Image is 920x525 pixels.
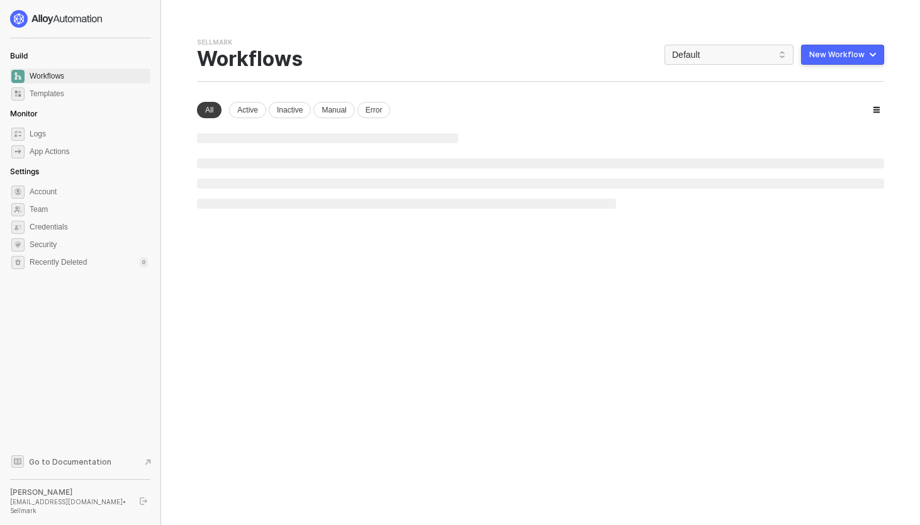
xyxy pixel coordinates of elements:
img: logo [10,10,103,28]
span: logout [140,497,147,505]
span: Account [30,184,148,199]
span: Default [672,45,786,64]
span: security [11,238,25,251]
span: team [11,203,25,216]
div: 0 [140,257,148,267]
div: App Actions [30,146,69,157]
span: icon-logs [11,128,25,141]
div: New Workflow [809,50,865,60]
span: icon-app-actions [11,145,25,158]
span: Team [30,202,148,217]
span: marketplace [11,87,25,101]
span: settings [11,185,25,199]
a: Knowledge Base [10,454,151,469]
div: Active [229,102,266,118]
a: logo [10,10,150,28]
span: documentation [11,455,24,468]
span: Templates [30,86,148,101]
span: Logs [30,126,148,141]
div: Manual [313,102,354,118]
span: Go to Documentation [29,456,111,467]
button: New Workflow [801,45,884,65]
span: settings [11,256,25,269]
div: [EMAIL_ADDRESS][DOMAIN_NAME] • Sellmark [10,497,128,515]
span: credentials [11,221,25,234]
span: dashboard [11,70,25,83]
div: All [197,102,222,118]
span: Workflows [30,69,148,84]
div: Sellmark [197,38,232,47]
a: Team Settings→ [237,38,294,46]
div: [PERSON_NAME] [10,487,128,497]
div: Workflows [197,47,303,71]
span: Recently Deleted [30,257,87,268]
div: Inactive [269,102,311,118]
span: Monitor [10,109,38,118]
div: Error [357,102,391,118]
span: Build [10,51,28,60]
span: Settings [10,167,39,176]
span: Credentials [30,219,148,235]
span: document-arrow [142,456,154,468]
span: → [288,38,294,46]
span: Security [30,237,148,252]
